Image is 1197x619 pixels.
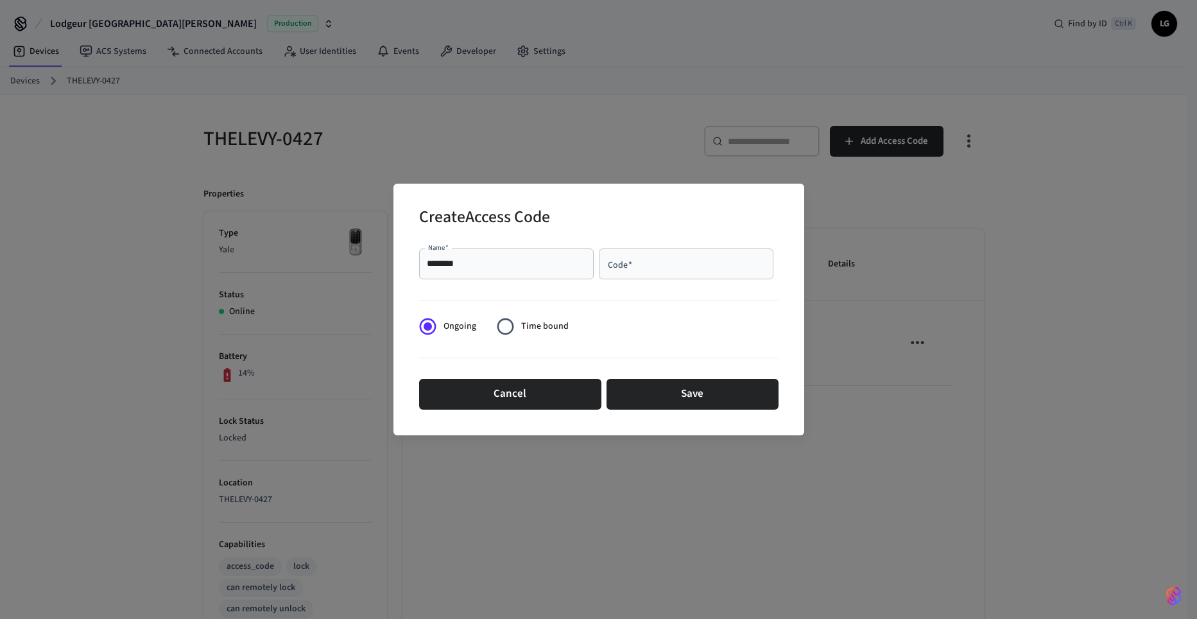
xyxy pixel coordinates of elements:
h2: Create Access Code [419,199,550,238]
span: Ongoing [443,320,476,333]
span: Time bound [521,320,569,333]
button: Save [607,379,779,410]
button: Cancel [419,379,601,410]
label: Name [428,243,449,252]
img: SeamLogoGradient.69752ec5.svg [1166,586,1182,606]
